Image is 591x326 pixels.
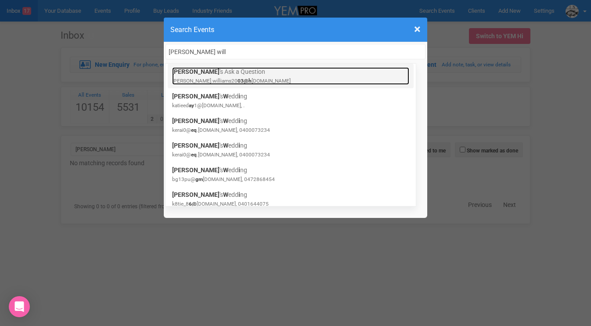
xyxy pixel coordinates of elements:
[172,191,220,198] span: [PERSON_NAME]
[238,142,240,149] span: i
[223,142,228,149] span: W
[172,102,245,109] small: katieed 1@[DOMAIN_NAME], .
[191,152,197,158] span: eq
[172,167,220,174] span: [PERSON_NAME]
[238,78,252,84] span: 03@h
[191,127,197,133] span: eq
[238,167,240,174] span: i
[172,201,269,207] small: k8tie_8 [DOMAIN_NAME], 0401644075
[172,190,409,208] a: 'seddng
[195,176,203,182] span: gm
[166,44,425,59] input: Search ...
[172,117,220,124] span: [PERSON_NAME]
[172,176,275,182] small: bg13pu@ [DOMAIN_NAME], 0472868454
[223,191,228,198] span: W
[172,93,220,100] span: [PERSON_NAME]
[9,296,30,317] div: Open Intercom Messenger
[170,24,421,35] h4: Search Events
[172,67,409,85] a: 'sAsk a Question
[172,152,270,158] small: kerai0@ .[DOMAIN_NAME], 0400073234
[172,141,409,159] a: 'seddng
[172,92,409,109] a: 'seddng
[189,102,194,109] span: ay
[172,127,270,133] small: kerai0@ .[DOMAIN_NAME], 0400073234
[223,167,228,174] span: W
[414,22,421,36] span: ×
[238,191,240,198] span: i
[172,68,220,75] span: [PERSON_NAME]
[172,78,291,84] small: [PERSON_NAME].williams20 [DOMAIN_NAME]
[189,201,197,207] span: 6@
[238,117,240,124] span: i
[223,93,228,100] span: W
[172,166,409,183] a: 'seddng
[223,117,228,124] span: W
[172,116,409,134] a: 'seddng
[172,142,220,149] span: [PERSON_NAME]
[238,93,240,100] span: i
